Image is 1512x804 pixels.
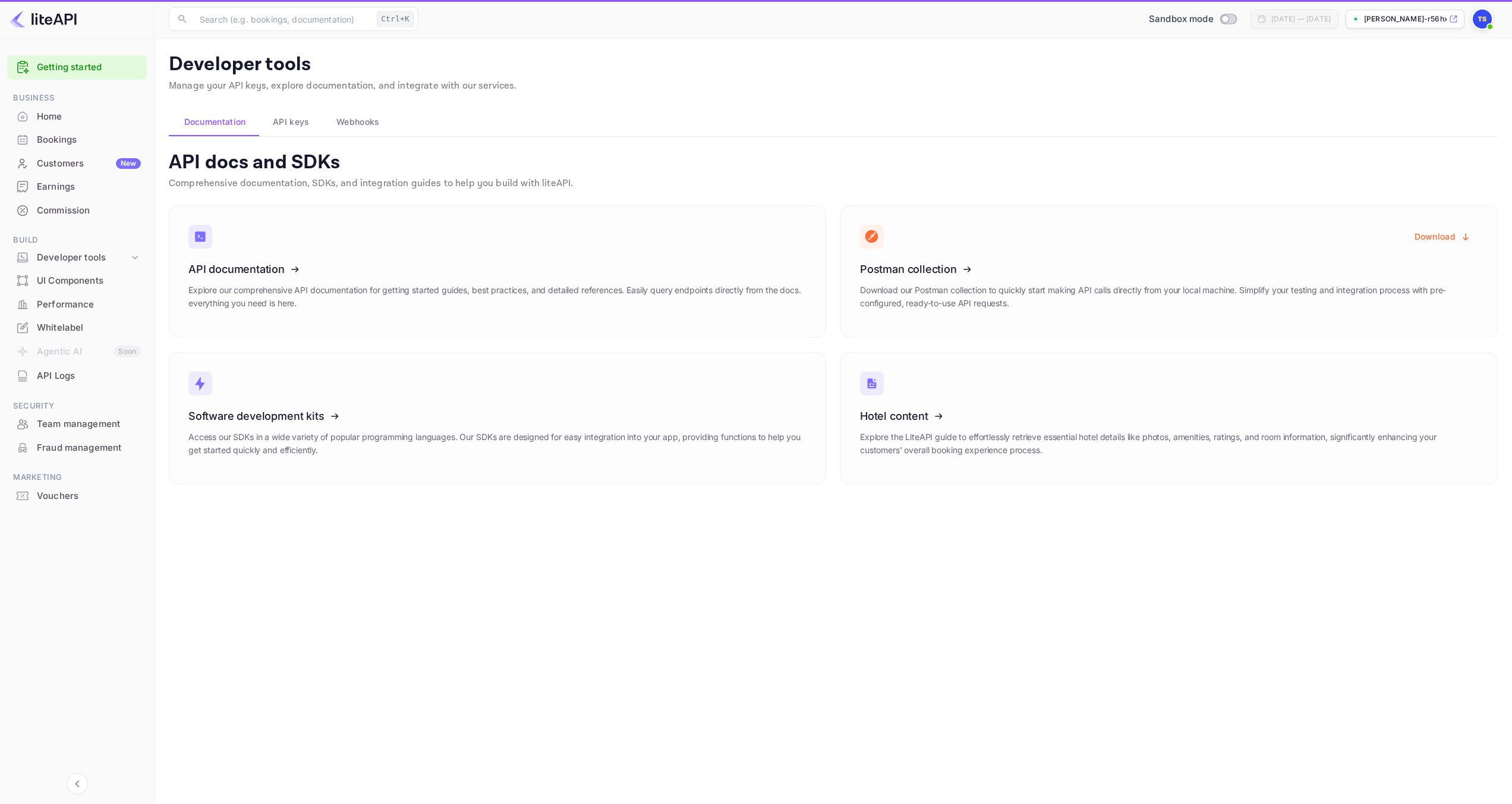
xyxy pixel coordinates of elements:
a: CustomersNew [7,152,147,174]
div: Vouchers [37,489,141,503]
div: Developer tools [37,251,129,265]
div: Developer tools [7,247,147,268]
a: Team management [7,413,147,435]
a: Fraud management [7,436,147,458]
div: account-settings tabs [169,108,1498,136]
p: [PERSON_NAME]-r56hx.nui... [1364,14,1447,24]
span: Security [7,400,147,413]
div: Bookings [7,128,147,152]
p: Comprehensive documentation, SDKs, and integration guides to help you build with liteAPI. [169,177,1498,191]
p: Download our Postman collection to quickly start making API calls directly from your local machin... [860,284,1478,310]
span: Marketing [7,471,147,484]
h3: Hotel content [860,410,1478,422]
a: API documentationExplore our comprehensive API documentation for getting started guides, best pra... [169,205,826,338]
button: Collapse navigation [67,773,88,794]
span: Build [7,234,147,247]
a: Hotel contentExplore the LiteAPI guide to effortlessly retrieve essential hotel details like phot... [840,352,1498,485]
p: Manage your API keys, explore documentation, and integrate with our services. [169,79,1498,93]
span: API keys [273,115,309,129]
div: API Logs [7,365,147,388]
div: Customers [37,157,141,171]
div: Whitelabel [37,321,141,335]
a: Getting started [37,61,141,74]
div: Home [7,105,147,128]
div: Bookings [37,133,141,147]
div: CustomersNew [7,152,147,175]
a: Home [7,105,147,127]
h3: Software development kits [188,410,807,422]
div: Team management [37,417,141,431]
img: Tomer Sheier [1473,10,1492,29]
p: Explore our comprehensive API documentation for getting started guides, best practices, and detai... [188,284,807,310]
div: Earnings [7,175,147,199]
div: Switch to Production mode [1144,12,1241,26]
div: Commission [37,204,141,218]
span: Documentation [184,115,246,129]
span: Webhooks [336,115,379,129]
div: [DATE] — [DATE] [1271,14,1331,24]
div: UI Components [7,269,147,293]
div: Team management [7,413,147,436]
h3: API documentation [188,263,807,275]
p: Explore the LiteAPI guide to effortlessly retrieve essential hotel details like photos, amenities... [860,431,1478,457]
div: Whitelabel [7,316,147,340]
a: Vouchers [7,485,147,507]
p: Developer tools [169,53,1498,77]
div: Commission [7,199,147,222]
div: New [116,158,141,169]
h3: Postman collection [860,263,1478,275]
span: Business [7,92,147,105]
button: Download [1407,225,1478,249]
a: Commission [7,199,147,221]
a: UI Components [7,269,147,291]
div: Getting started [7,55,147,80]
div: Performance [37,298,141,312]
div: UI Components [37,274,141,288]
div: Vouchers [7,485,147,508]
div: Fraud management [37,441,141,455]
a: Software development kitsAccess our SDKs in a wide variety of popular programming languages. Our ... [169,352,826,485]
div: Ctrl+K [377,11,414,27]
a: Earnings [7,175,147,197]
div: Home [37,110,141,124]
p: API docs and SDKs [169,151,1498,175]
a: API Logs [7,365,147,387]
div: API Logs [37,369,141,383]
a: Bookings [7,128,147,150]
input: Search (e.g. bookings, documentation) [193,7,372,31]
div: Earnings [37,180,141,194]
span: Sandbox mode [1149,12,1214,26]
div: Performance [7,293,147,316]
a: Whitelabel [7,316,147,338]
div: Fraud management [7,436,147,460]
p: Access our SDKs in a wide variety of popular programming languages. Our SDKs are designed for eas... [188,431,807,457]
a: Performance [7,293,147,315]
img: LiteAPI logo [10,10,77,29]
